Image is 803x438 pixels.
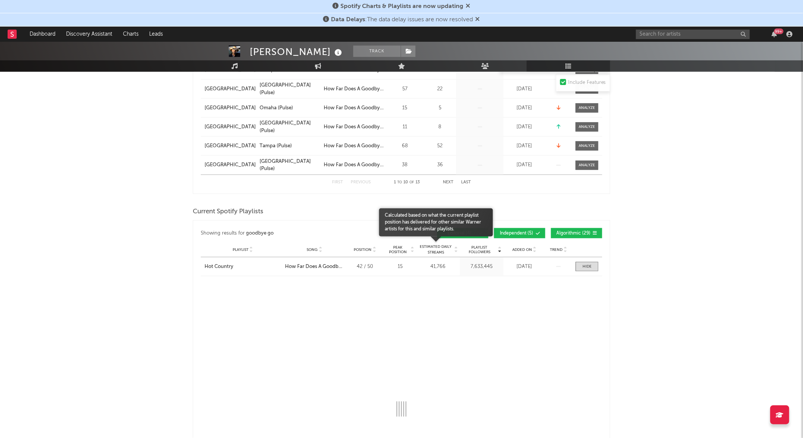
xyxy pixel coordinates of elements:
span: Song [307,247,318,252]
span: Playlist Followers [462,245,497,254]
div: [DATE] [505,263,543,271]
div: [DATE] [505,104,543,112]
button: 99+ [772,31,777,37]
div: 8 [426,123,454,131]
div: 5 [426,104,454,112]
a: [GEOGRAPHIC_DATA] [205,85,256,93]
div: 41,766 [418,263,458,271]
span: Current Spotify Playlists [193,207,263,216]
a: How Far Does A Goodbye Go [324,161,384,169]
button: Previous [351,180,371,184]
div: How Far Does A Goodbye Go [285,263,344,271]
div: Omaha (Pulse) [260,104,293,112]
div: 57 [388,85,422,93]
a: [GEOGRAPHIC_DATA] (Pulse) [260,82,320,96]
div: 11 [388,123,422,131]
a: Dashboard [24,27,61,42]
a: Hot Country [205,263,281,271]
span: Estimated Daily Streams [418,244,453,255]
div: 15 [388,104,422,112]
a: [GEOGRAPHIC_DATA] [205,142,256,150]
span: of [409,181,414,184]
div: 1 10 13 [386,178,428,187]
button: First [332,180,343,184]
span: Trend [550,247,563,252]
div: 68 [388,142,422,150]
div: [DATE] [505,161,543,169]
a: How Far Does A Goodbye Go [324,123,384,131]
span: Independent ( 5 ) [499,231,534,236]
div: 7,633,445 [462,263,502,271]
a: Discovery Assistant [61,27,118,42]
a: Charts [118,27,144,42]
a: [GEOGRAPHIC_DATA] [205,104,256,112]
span: Dismiss [476,17,480,23]
button: Last [461,180,471,184]
div: Include Features [568,78,606,87]
a: [GEOGRAPHIC_DATA] (Pulse) [260,158,320,173]
button: Next [443,180,453,184]
div: 15 [386,263,414,271]
a: How Far Does A Goodbye Go [324,85,384,93]
input: Search for artists [636,30,750,39]
a: How Far Does A Goodbye Go [324,104,384,112]
span: Peak Position [386,245,410,254]
span: : The data delay issues are now resolved [331,17,473,23]
div: 22 [426,85,454,93]
div: Hot Country [205,263,233,271]
a: [GEOGRAPHIC_DATA] (Pulse) [260,120,320,134]
span: Data Delays [331,17,365,23]
div: goodbye go [246,229,274,238]
button: Algorithmic(29) [551,228,602,238]
div: 52 [426,142,454,150]
a: Leads [144,27,168,42]
span: Algorithmic ( 29 ) [556,231,591,236]
span: Position [354,247,372,252]
div: [DATE] [505,85,543,93]
span: Calculated based on what the current playlist position has delivered for other similar Warner art... [379,212,493,233]
button: Track [353,46,401,57]
div: 42 / 50 [348,263,382,271]
a: Tampa (Pulse) [260,142,320,150]
div: [PERSON_NAME] [250,46,344,58]
div: 99 + [774,28,784,34]
div: 38 [388,161,422,169]
button: Independent(5) [494,228,545,238]
a: [GEOGRAPHIC_DATA] [205,161,256,169]
a: How Far Does A Goodbye Go [324,142,384,150]
div: Showing results for [201,228,401,238]
div: Tampa (Pulse) [260,142,292,150]
div: [DATE] [505,142,543,150]
span: Added On [512,247,532,252]
span: Dismiss [466,3,471,9]
a: Omaha (Pulse) [260,104,320,112]
span: to [397,181,402,184]
span: Spotify Charts & Playlists are now updating [341,3,464,9]
div: [DATE] [505,123,543,131]
a: [GEOGRAPHIC_DATA] [205,123,256,131]
span: Playlist [233,247,249,252]
div: 36 [426,161,454,169]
